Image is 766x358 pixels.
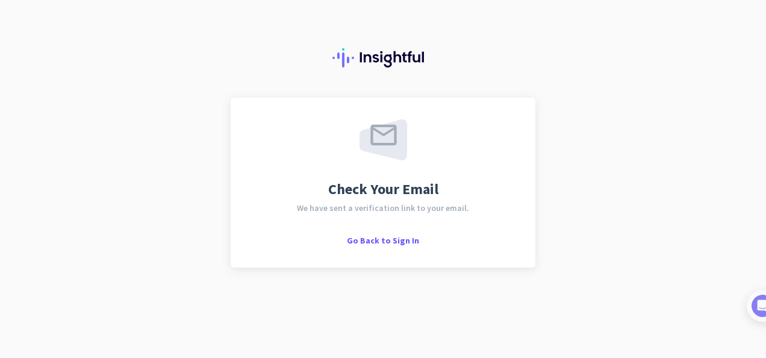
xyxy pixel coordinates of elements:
[360,119,407,160] img: email-sent
[328,182,438,196] span: Check Your Email
[332,48,434,68] img: Insightful
[347,235,419,246] span: Go Back to Sign In
[297,204,469,212] span: We have sent a verification link to your email.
